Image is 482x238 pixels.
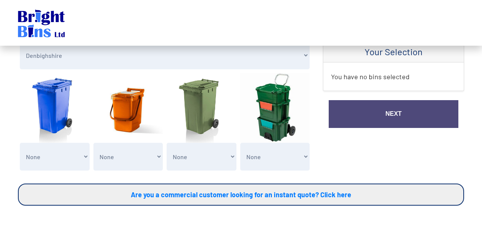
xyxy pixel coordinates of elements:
[331,70,456,83] p: You have no bins selected
[240,73,310,143] img: recyclingSystem1.jpg
[331,46,456,58] h4: Your Selection
[20,73,90,143] img: general.jpg
[329,100,458,128] a: Next
[93,73,163,143] img: food.jpg
[18,184,464,206] a: Are you a commercial customer looking for an instant quote? Click here
[167,73,236,143] img: garden.jpg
